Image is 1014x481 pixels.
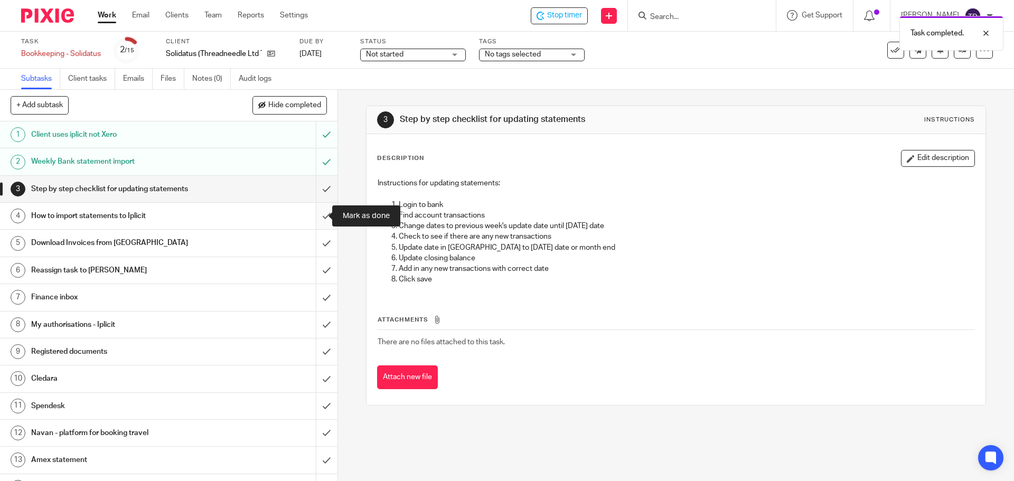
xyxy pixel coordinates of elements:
a: Notes (0) [192,69,231,89]
img: svg%3E [964,7,981,24]
button: Attach new file [377,365,438,389]
label: Due by [299,37,347,46]
a: Work [98,10,116,21]
div: 2 [11,155,25,169]
div: Bookkeeping - Solidatus [21,49,101,59]
p: Instructions for updating statements: [378,178,974,188]
div: 7 [11,290,25,305]
div: 12 [11,426,25,440]
a: Clients [165,10,189,21]
h1: Navan - platform for booking travel [31,425,214,441]
div: 9 [11,344,25,359]
p: Click save [399,274,974,285]
a: Files [161,69,184,89]
span: [DATE] [299,50,322,58]
h1: Download Invoices from [GEOGRAPHIC_DATA] [31,235,214,251]
div: 8 [11,317,25,332]
small: /15 [125,48,134,53]
button: Edit description [901,150,975,167]
h1: Finance inbox [31,289,214,305]
span: No tags selected [485,51,541,58]
p: Find account transactions [399,210,974,221]
h1: How to import statements to Iplicit [31,208,214,224]
div: 13 [11,452,25,467]
div: 4 [11,209,25,223]
p: Solidatus (Threadneedle Ltd T/A) [166,49,262,59]
label: Task [21,37,101,46]
a: Client tasks [68,69,115,89]
div: 5 [11,236,25,251]
div: 2 [120,44,134,56]
a: Emails [123,69,153,89]
a: Audit logs [239,69,279,89]
p: Update date in [GEOGRAPHIC_DATA] to [DATE] date or month end [399,242,974,253]
h1: Client uses iplicit not Xero [31,127,214,143]
label: Client [166,37,286,46]
a: Email [132,10,149,21]
span: Not started [366,51,403,58]
a: Settings [280,10,308,21]
a: Team [204,10,222,21]
div: 6 [11,263,25,278]
h1: Spendesk [31,398,214,414]
p: Check to see if there are any new transactions [399,231,974,242]
button: + Add subtask [11,96,69,114]
p: Update closing balance [399,253,974,263]
img: Pixie [21,8,74,23]
div: Instructions [924,116,975,124]
h1: Step by step checklist for updating statements [400,114,699,125]
span: Hide completed [268,101,321,110]
div: 3 [11,182,25,196]
label: Status [360,37,466,46]
div: Solidatus (Threadneedle Ltd T/A) - Bookkeeping - Solidatus [531,7,588,24]
a: Subtasks [21,69,60,89]
p: Task completed. [910,28,964,39]
div: 1 [11,127,25,142]
h1: Registered documents [31,344,214,360]
div: 3 [377,111,394,128]
span: There are no files attached to this task. [378,338,505,346]
p: Add in any new transactions with correct date [399,263,974,274]
div: 10 [11,371,25,386]
span: Attachments [378,317,428,323]
div: 11 [11,399,25,413]
label: Tags [479,37,585,46]
h1: Cledara [31,371,214,386]
button: Hide completed [252,96,327,114]
p: Change dates to previous week's update date until [DATE] date [399,221,974,231]
h1: Reassign task to [PERSON_NAME] [31,262,214,278]
p: Description [377,154,424,163]
h1: Step by step checklist for updating statements [31,181,214,197]
a: Reports [238,10,264,21]
p: Login to bank [399,200,974,210]
h1: Weekly Bank statement import [31,154,214,169]
h1: My authorisations - Iplicit [31,317,214,333]
h1: Amex statement [31,452,214,468]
